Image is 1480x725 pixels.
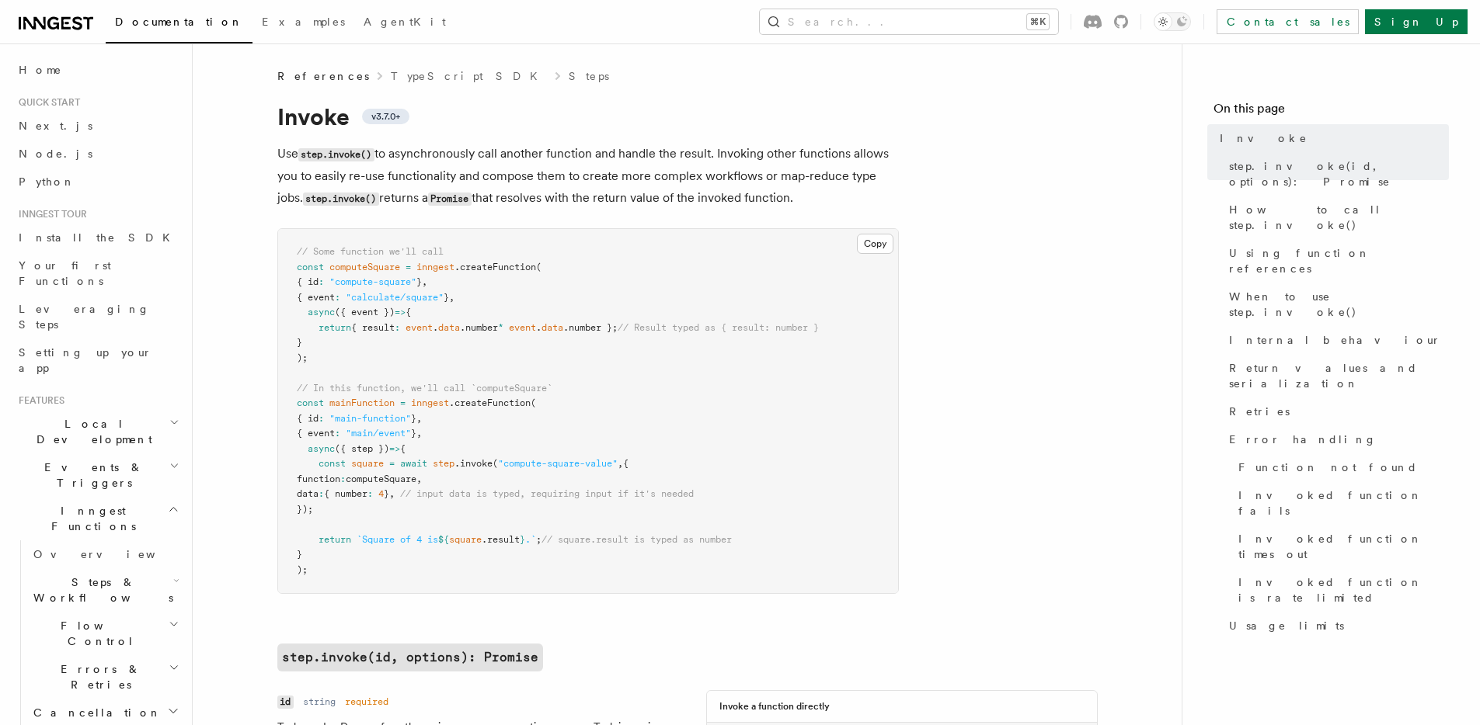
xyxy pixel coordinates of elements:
[319,276,324,287] span: :
[12,168,183,196] a: Python
[857,234,893,254] button: Copy
[1238,487,1449,519] span: Invoked function fails
[27,655,183,699] button: Errors & Retries
[346,428,411,439] span: "main/event"
[444,292,449,303] span: }
[1238,531,1449,562] span: Invoked function times out
[12,503,168,534] span: Inngest Functions
[1232,453,1449,481] a: Function not found
[324,488,367,499] span: { number
[364,16,446,28] span: AgentKit
[416,428,422,439] span: ,
[297,292,335,303] span: { event
[27,574,173,605] span: Steps & Workflows
[493,458,498,469] span: (
[12,497,183,540] button: Inngest Functions
[277,143,899,210] p: Use to asynchronously call another function and handle the result. Invoking other functions allow...
[329,262,400,272] span: computeSquare
[297,383,552,394] span: // In this function, we'll call `computeSquare`
[12,416,169,447] span: Local Development
[19,259,111,287] span: Your first Functions
[297,352,308,363] span: );
[498,458,618,469] span: "compute-square-value"
[298,148,374,161] code: step.invoke()
[623,458,629,469] span: {
[12,224,183,251] a: Install the SDK
[262,16,345,28] span: Examples
[563,322,618,333] span: .number };
[428,193,472,206] code: Promise
[449,397,531,408] span: .createFunction
[406,262,411,272] span: =
[27,661,169,692] span: Errors & Retries
[378,488,384,499] span: 4
[297,504,313,515] span: });
[19,231,179,244] span: Install the SDK
[1217,9,1359,34] a: Contact sales
[319,488,324,499] span: :
[1214,124,1449,152] a: Invoke
[19,175,75,188] span: Python
[438,322,460,333] span: data
[19,147,92,160] span: Node.js
[19,303,150,331] span: Leveraging Steps
[329,413,411,424] span: "main-function"
[482,534,520,545] span: .result
[12,56,183,84] a: Home
[389,443,400,454] span: =>
[297,397,324,408] span: const
[12,96,80,109] span: Quick start
[1232,525,1449,568] a: Invoked function times out
[252,5,354,42] a: Examples
[1229,158,1449,189] span: step.invoke(id, options): Promise
[454,262,536,272] span: .createFunction
[525,534,536,545] span: .`
[335,292,340,303] span: :
[406,322,433,333] span: event
[1232,568,1449,612] a: Invoked function is rate limited
[19,62,62,78] span: Home
[297,474,340,484] span: function
[19,120,92,132] span: Next.js
[27,612,183,655] button: Flow Control
[303,193,379,206] code: step.invoke()
[449,534,482,545] span: square
[319,534,351,545] span: return
[12,338,183,382] a: Setting up your app
[297,276,319,287] span: { id
[520,534,525,545] span: }
[12,140,183,168] a: Node.js
[357,534,438,545] span: `Square of 4 is
[12,394,64,407] span: Features
[1238,460,1418,475] span: Function not found
[1223,425,1449,453] a: Error handling
[297,413,319,424] span: { id
[509,322,536,333] span: event
[351,458,384,469] span: square
[340,474,346,484] span: :
[115,16,243,28] span: Documentation
[1232,481,1449,525] a: Invoked function fails
[416,262,454,272] span: inngest
[27,705,162,720] span: Cancellation
[12,251,183,295] a: Your first Functions
[1365,9,1468,34] a: Sign Up
[297,246,444,257] span: // Some function we'll call
[1238,574,1449,605] span: Invoked function is rate limited
[371,110,400,123] span: v3.7.0+
[27,618,169,649] span: Flow Control
[531,397,536,408] span: (
[345,696,388,708] dd: required
[422,276,427,287] span: ,
[335,443,389,454] span: ({ step })
[400,458,427,469] span: await
[1229,245,1449,276] span: Using function references
[411,413,416,424] span: }
[277,643,543,671] a: step.invoke(id, options): Promise
[297,337,302,348] span: }
[297,428,335,439] span: { event
[411,397,449,408] span: inngest
[416,276,422,287] span: }
[1229,360,1449,391] span: Return values and serialization
[335,307,395,317] span: ({ event })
